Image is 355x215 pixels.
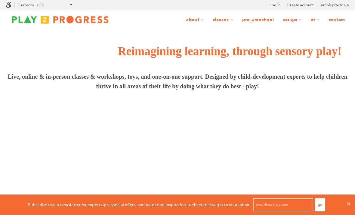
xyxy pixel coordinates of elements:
a: Contact [325,14,349,26]
span: From pregnancy through preschool and beyond, we're a comprehensive resource for parents and famil... [12,146,343,167]
a: Log in [270,2,280,8]
a: Pre-Preschool [238,14,278,26]
a: Create account [287,2,313,8]
a: Classes [209,14,237,26]
label: Currency [18,3,34,7]
p: Subscribe to our newsletter for expert tips, special offers, and parenting inspiration - delivere... [28,201,250,208]
span: Live, online & in-person classes & workshops, toys, and one-on-one support. Designed by child-dev... [6,72,349,91]
img: Play2Progress logo [6,14,114,26]
a: About [182,14,208,26]
button: Go [315,198,325,211]
a: simplepractice > [320,2,349,8]
a: OT [307,14,323,26]
a: Camps [279,14,306,26]
input: email@example.com [253,198,313,211]
span: Reimagining learning, through sensory play! [118,43,341,60]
